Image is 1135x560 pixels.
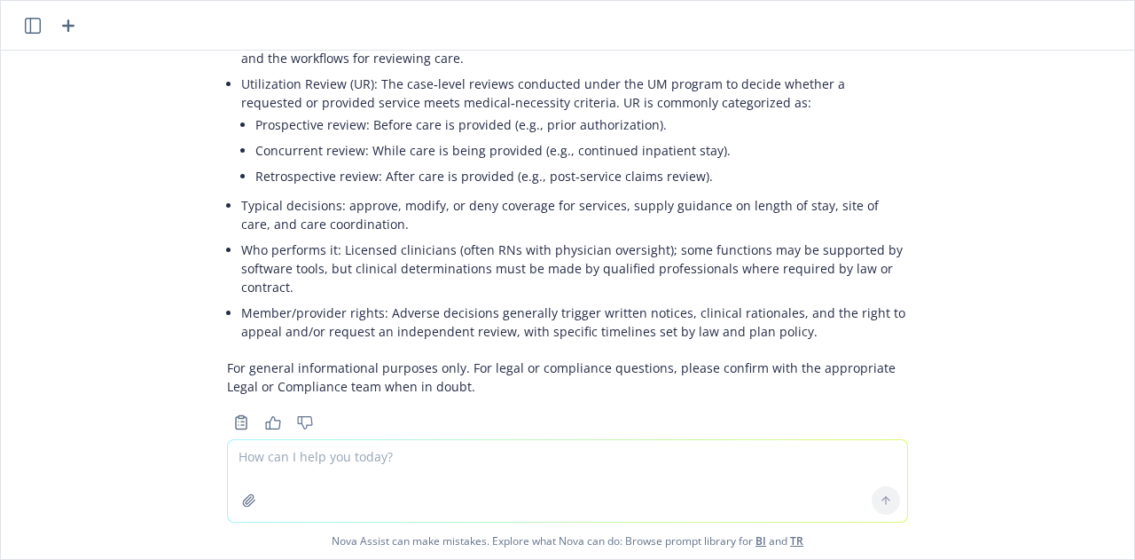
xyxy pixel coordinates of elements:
p: Typical decisions: approve, modify, or deny coverage for services, supply guidance on length of s... [241,196,908,233]
li: Retrospective review: After care is provided (e.g., post‑service claims review). [255,163,908,189]
p: Who performs it: Licensed clinicians (often RNs with physician oversight); some functions may be ... [241,241,908,296]
span: Nova Assist can make mistakes. Explore what Nova can do: Browse prompt library for and [8,523,1127,559]
a: BI [755,533,766,548]
li: Prospective review: Before care is provided (e.g., prior authorization). [255,112,908,138]
p: Utilization Review (UR): The case‑level reviews conducted under the UM program to decide whether ... [241,75,908,112]
p: Member/provider rights: Adverse decisions generally trigger written notices, clinical rationales,... [241,304,908,341]
p: For general informational purposes only. For legal or compliance questions, please confirm with t... [227,359,908,396]
button: Thumbs down [291,410,319,435]
a: TR [790,533,803,548]
svg: Copy to clipboard [233,414,249,430]
li: Concurrent review: While care is being provided (e.g., continued inpatient stay). [255,138,908,163]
